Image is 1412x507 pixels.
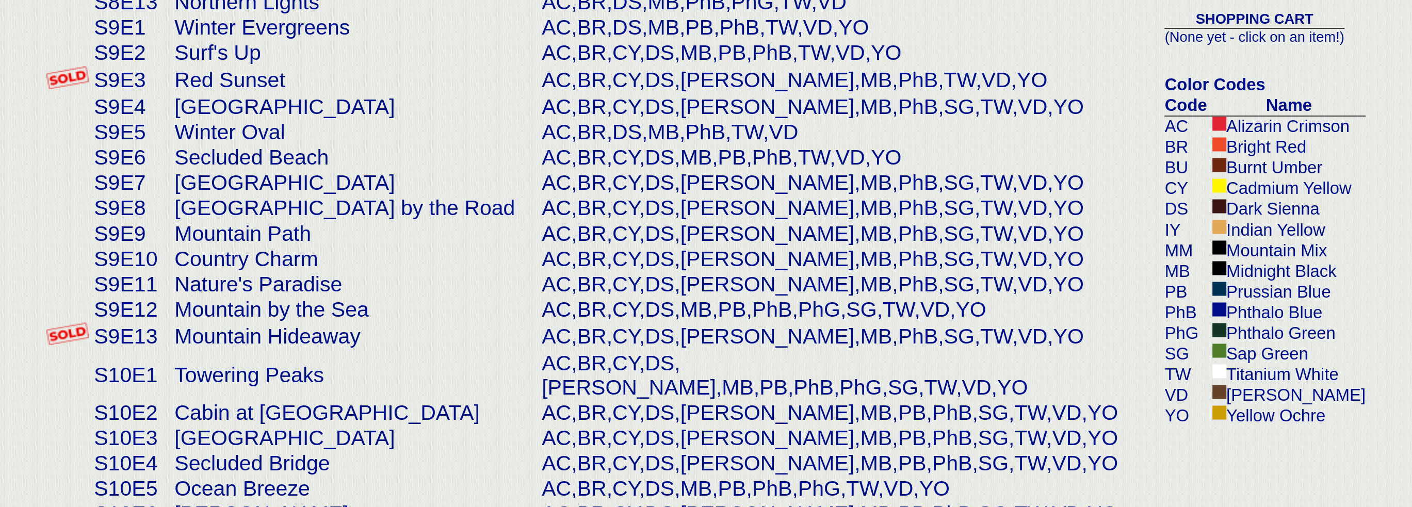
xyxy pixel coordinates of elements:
[1210,302,1366,322] td: Phthalo Blue
[91,120,172,145] td: S9E5
[539,400,1150,425] td: AC,BR,CY,DS,[PERSON_NAME],MB,PB,PhB,SG,TW,VD,YO
[1164,10,1344,28] th: SHOPPING CART
[1210,240,1366,260] td: Mountain Mix
[172,195,539,221] td: [GEOGRAPHIC_DATA] by the Road
[539,120,1150,145] td: AC,BR,DS,MB,PhB,TW,VD
[172,145,539,170] td: Secluded Beach
[1164,384,1209,405] td: VD
[91,66,172,94] td: S9E3
[1164,28,1344,46] td: (None yet - click on an item!)
[172,66,539,94] td: Red Sunset
[1164,199,1209,219] td: DS
[1164,302,1209,322] td: PhB
[1210,322,1366,343] td: Phthalo Green
[91,94,172,120] td: S9E4
[1210,95,1366,116] th: Name
[539,40,1150,66] td: AC,BR,CY,DS,MB,PB,PhB,TW,VD,YO
[1164,260,1209,281] td: MB
[1164,322,1209,343] td: PhG
[172,170,539,195] td: [GEOGRAPHIC_DATA]
[46,322,89,345] img: sold-38.png
[91,297,172,322] td: S9E12
[91,400,172,425] td: S10E2
[91,350,172,400] td: S10E1
[91,40,172,66] td: S9E2
[172,15,539,40] td: Winter Evergreens
[1210,137,1366,157] td: Bright Red
[1164,405,1209,426] td: YO
[172,425,539,450] td: [GEOGRAPHIC_DATA]
[1210,364,1366,384] td: Titanium White
[172,246,539,271] td: Country Charm
[172,400,539,425] td: Cabin at [GEOGRAPHIC_DATA]
[539,195,1150,221] td: AC,BR,CY,DS,[PERSON_NAME],MB,PhB,SG,TW,VD,YO
[1164,74,1365,95] th: Color Codes
[1164,157,1209,178] td: BU
[91,145,172,170] td: S9E6
[539,450,1150,476] td: AC,BR,CY,DS,[PERSON_NAME],MB,PB,PhB,SG,TW,VD,YO
[539,425,1150,450] td: AC,BR,CY,DS,[PERSON_NAME],MB,PB,PhB,SG,TW,VD,YO
[1164,343,1209,364] td: SG
[1210,405,1366,426] td: Yellow Ochre
[172,350,539,400] td: Towering Peaks
[1164,364,1209,384] td: TW
[91,271,172,297] td: S9E11
[1210,199,1366,219] td: Dark Sienna
[172,297,539,322] td: Mountain by the Sea
[539,476,1150,501] td: AC,BR,CY,DS,MB,PB,PhB,PhG,TW,VD,YO
[1164,95,1209,116] th: Code
[91,15,172,40] td: S9E1
[1210,343,1366,364] td: Sap Green
[91,425,172,450] td: S10E3
[1164,178,1209,199] td: CY
[172,322,539,350] td: Mountain Hideaway
[91,221,172,246] td: S9E9
[539,297,1150,322] td: AC,BR,CY,DS,MB,PB,PhB,PhG,SG,TW,VD,YO
[539,350,1150,400] td: AC,BR,CY,DS,[PERSON_NAME],MB,PB,PhB,PhG,SG,TW,VD,YO
[172,476,539,501] td: Ocean Breeze
[1210,281,1366,302] td: Prussian Blue
[1210,260,1366,281] td: Midnight Black
[172,221,539,246] td: Mountain Path
[172,40,539,66] td: Surf's Up
[1164,240,1209,260] td: MM
[172,94,539,120] td: [GEOGRAPHIC_DATA]
[1210,219,1366,240] td: Indian Yellow
[1164,116,1209,137] td: AC
[91,195,172,221] td: S9E8
[539,246,1150,271] td: AC,BR,CY,DS,[PERSON_NAME],MB,PhB,SG,TW,VD,YO
[539,94,1150,120] td: AC,BR,CY,DS,[PERSON_NAME],MB,PhB,SG,TW,VD,YO
[1210,157,1366,178] td: Burnt Umber
[539,170,1150,195] td: AC,BR,CY,DS,[PERSON_NAME],MB,PhB,SG,TW,VD,YO
[91,170,172,195] td: S9E7
[1164,137,1209,157] td: BR
[539,66,1150,94] td: AC,BR,CY,DS,[PERSON_NAME],MB,PhB,TW,VD,YO
[1164,281,1209,302] td: PB
[91,322,172,350] td: S9E13
[1210,178,1366,199] td: Cadmium Yellow
[539,322,1150,350] td: AC,BR,CY,DS,[PERSON_NAME],MB,PhB,SG,TW,VD,YO
[172,450,539,476] td: Secluded Bridge
[1164,219,1209,240] td: IY
[172,120,539,145] td: Winter Oval
[91,246,172,271] td: S9E10
[1210,384,1366,405] td: [PERSON_NAME]
[172,271,539,297] td: Nature's Paradise
[539,271,1150,297] td: AC,BR,CY,DS,[PERSON_NAME],MB,PhB,SG,TW,VD,YO
[91,476,172,501] td: S10E5
[91,450,172,476] td: S10E4
[539,221,1150,246] td: AC,BR,CY,DS,[PERSON_NAME],MB,PhB,SG,TW,VD,YO
[1210,116,1366,137] td: Alizarin Crimson
[46,66,89,88] img: sold-38.png
[539,145,1150,170] td: AC,BR,CY,DS,MB,PB,PhB,TW,VD,YO
[539,15,1150,40] td: AC,BR,DS,MB,PB,PhB,TW,VD,YO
